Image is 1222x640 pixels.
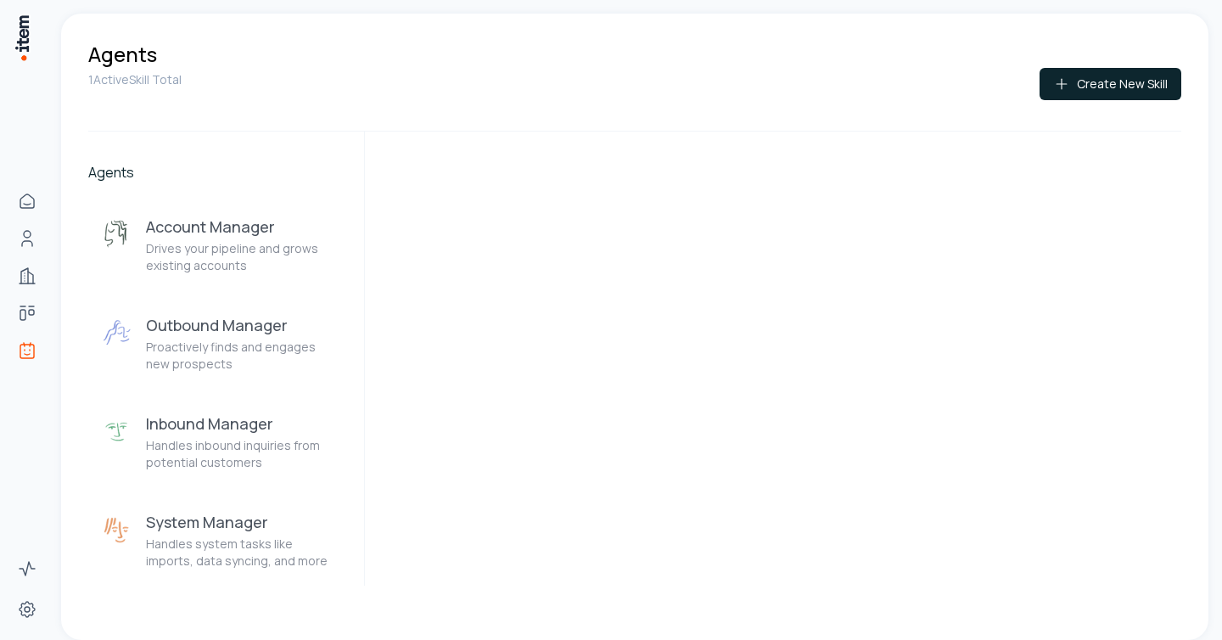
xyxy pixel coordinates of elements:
[88,301,354,386] button: Outbound ManagerOutbound ManagerProactively finds and engages new prospects
[10,334,44,368] a: Agents
[10,296,44,330] a: Deals
[10,259,44,293] a: Companies
[146,216,340,237] h3: Account Manager
[88,203,354,288] button: Account ManagerAccount ManagerDrives your pipeline and grows existing accounts
[88,71,182,88] p: 1 Active Skill Total
[10,552,44,586] a: Activity
[146,512,340,532] h3: System Manager
[146,240,340,274] p: Drives your pipeline and grows existing accounts
[14,14,31,62] img: Item Brain Logo
[88,498,354,583] button: System ManagerSystem ManagerHandles system tasks like imports, data syncing, and more
[146,339,340,373] p: Proactively finds and engages new prospects
[146,413,340,434] h3: Inbound Manager
[102,318,132,349] img: Outbound Manager
[10,184,44,218] a: Home
[88,162,354,182] h2: Agents
[146,315,340,335] h3: Outbound Manager
[10,592,44,626] a: Settings
[88,41,157,68] h1: Agents
[146,437,340,471] p: Handles inbound inquiries from potential customers
[146,536,340,570] p: Handles system tasks like imports, data syncing, and more
[1040,68,1181,100] button: Create New Skill
[102,220,132,250] img: Account Manager
[102,417,132,447] img: Inbound Manager
[88,400,354,485] button: Inbound ManagerInbound ManagerHandles inbound inquiries from potential customers
[102,515,132,546] img: System Manager
[10,222,44,255] a: People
